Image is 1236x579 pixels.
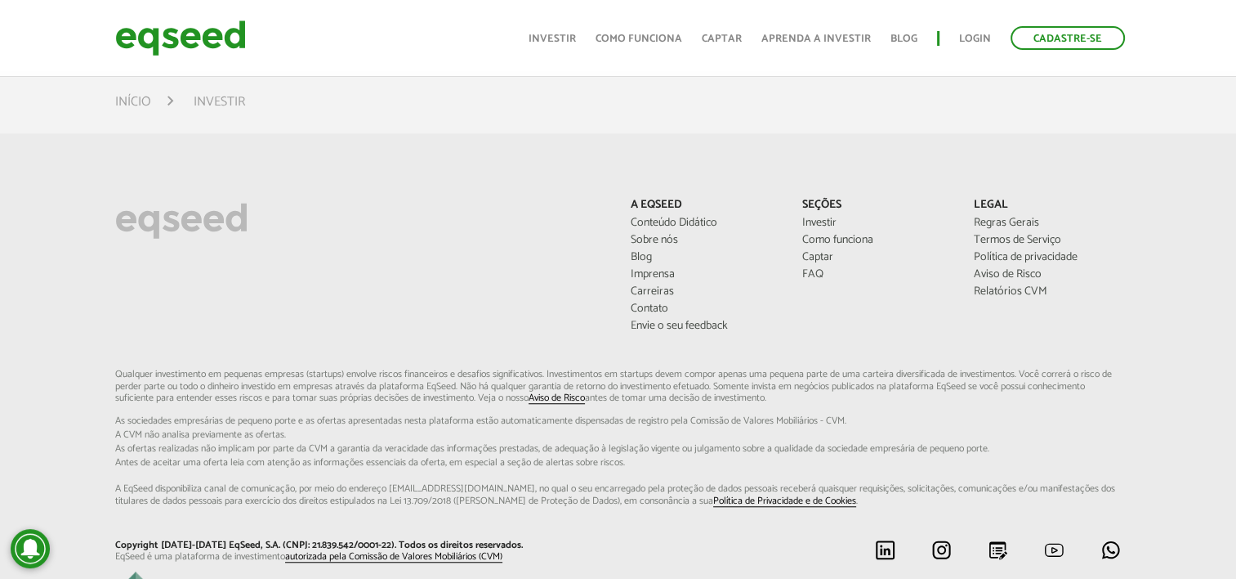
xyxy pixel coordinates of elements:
a: Conteúdo Didático [630,218,777,229]
img: blog.svg [988,540,1008,560]
p: EqSeed é uma plataforma de investimento [115,551,605,563]
span: A CVM não analisa previamente as ofertas. [115,430,1121,440]
a: Investir [802,218,949,229]
a: Envie o seu feedback [630,321,777,332]
img: whatsapp.svg [1100,540,1121,560]
a: Aviso de Risco [529,393,585,404]
span: As ofertas realizadas não implicam por parte da CVM a garantia da veracidade das informações p... [115,444,1121,454]
a: Aprenda a investir [761,34,871,44]
a: Blog [890,34,917,44]
a: Termos de Serviço [974,235,1121,246]
a: Investir [529,34,576,44]
p: A EqSeed [630,199,777,213]
a: Contato [630,303,777,315]
a: Início [115,96,151,109]
p: Qualquer investimento em pequenas empresas (startups) envolve riscos financeiros e desafios signi... [115,369,1121,507]
a: Como funciona [802,235,949,246]
p: Seções [802,199,949,213]
a: Carreiras [630,286,777,298]
a: Sobre nós [630,235,777,246]
img: EqSeed Logo [115,199,248,243]
a: Captar [702,34,742,44]
span: Antes de aceitar uma oferta leia com atenção as informações essenciais da oferta, em especial... [115,458,1121,468]
a: Imprensa [630,269,777,281]
img: instagram.svg [931,540,952,560]
img: linkedin.svg [875,540,895,560]
a: Cadastre-se [1011,26,1125,50]
a: Relatórios CVM [974,286,1121,298]
a: Login [959,34,991,44]
a: FAQ [802,269,949,281]
li: Investir [194,91,245,113]
a: Aviso de Risco [974,269,1121,281]
a: Política de Privacidade e de Cookies [713,496,856,507]
img: EqSeed [115,16,246,60]
p: Legal [974,199,1121,213]
a: autorizada pela Comissão de Valores Mobiliários (CVM) [285,552,502,563]
p: Copyright [DATE]-[DATE] EqSeed, S.A. (CNPJ: 21.839.542/0001-22). Todos os direitos reservados. [115,540,605,551]
a: Política de privacidade [974,252,1121,263]
a: Como funciona [596,34,682,44]
a: Regras Gerais [974,218,1121,229]
a: Captar [802,252,949,263]
a: Blog [630,252,777,263]
span: As sociedades empresárias de pequeno porte e as ofertas apresentadas nesta plataforma estão aut... [115,416,1121,426]
img: youtube.svg [1044,540,1064,560]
